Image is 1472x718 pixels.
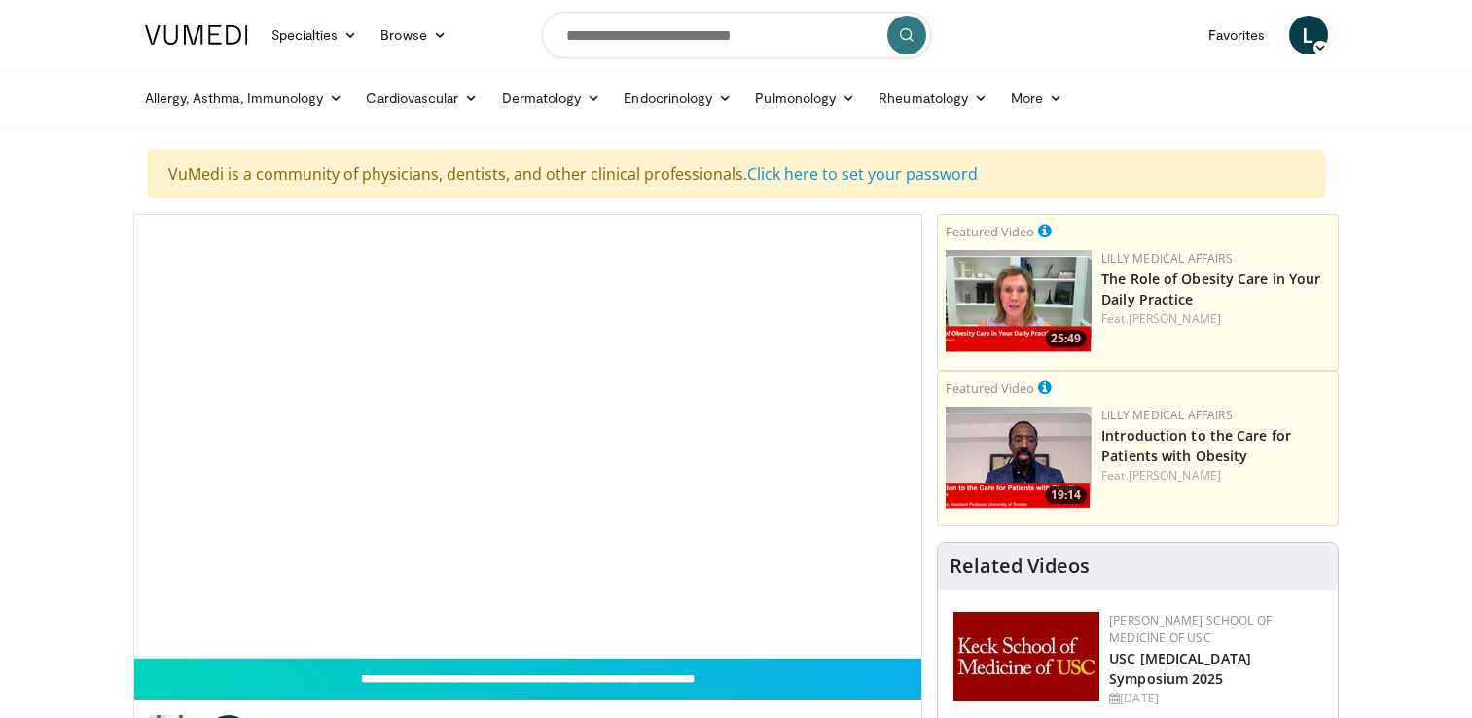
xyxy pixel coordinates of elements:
a: Favorites [1197,16,1277,54]
img: 7b941f1f-d101-407a-8bfa-07bd47db01ba.png.150x105_q85_autocrop_double_scale_upscale_version-0.2.jpg [953,612,1099,701]
a: Endocrinology [612,79,743,118]
div: Feat. [1101,467,1330,485]
img: VuMedi Logo [145,25,248,45]
span: 19:14 [1045,486,1087,504]
a: [PERSON_NAME] School of Medicine of USC [1109,612,1272,646]
img: acc2e291-ced4-4dd5-b17b-d06994da28f3.png.150x105_q85_crop-smart_upscale.png [946,407,1092,509]
video-js: Video Player [134,215,922,659]
a: Click here to set your password [747,163,978,185]
div: [DATE] [1109,690,1322,707]
a: USC [MEDICAL_DATA] Symposium 2025 [1109,649,1251,688]
small: Featured Video [946,223,1034,240]
a: Specialties [260,16,370,54]
a: Allergy, Asthma, Immunology [133,79,355,118]
h4: Related Videos [950,555,1090,578]
div: VuMedi is a community of physicians, dentists, and other clinical professionals. [148,150,1325,198]
input: Search topics, interventions [542,12,931,58]
a: Introduction to the Care for Patients with Obesity [1101,426,1291,465]
a: Rheumatology [867,79,999,118]
a: L [1289,16,1328,54]
a: Lilly Medical Affairs [1101,250,1233,267]
a: Dermatology [490,79,613,118]
span: 25:49 [1045,330,1087,347]
a: More [999,79,1074,118]
a: Lilly Medical Affairs [1101,407,1233,423]
a: Pulmonology [743,79,867,118]
a: The Role of Obesity Care in Your Daily Practice [1101,269,1320,308]
a: Cardiovascular [354,79,489,118]
a: 19:14 [946,407,1092,509]
a: 25:49 [946,250,1092,352]
a: Browse [369,16,458,54]
img: e1208b6b-349f-4914-9dd7-f97803bdbf1d.png.150x105_q85_crop-smart_upscale.png [946,250,1092,352]
a: [PERSON_NAME] [1129,310,1221,327]
a: [PERSON_NAME] [1129,467,1221,484]
small: Featured Video [946,379,1034,397]
div: Feat. [1101,310,1330,328]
